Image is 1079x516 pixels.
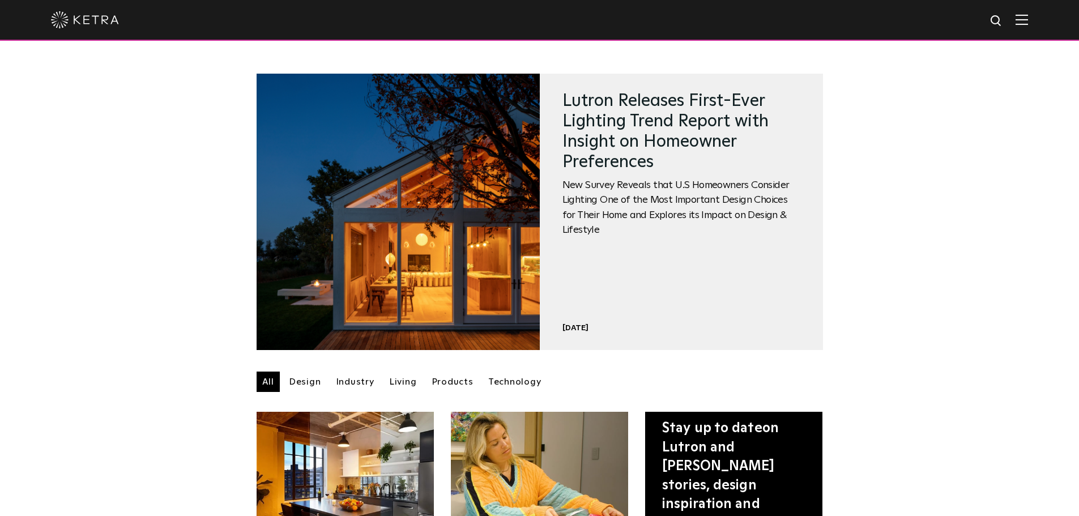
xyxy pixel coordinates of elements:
a: All [257,372,280,392]
img: ketra-logo-2019-white [51,11,119,28]
img: search icon [990,14,1004,28]
a: Products [426,372,479,392]
a: Living [383,372,423,392]
a: Lutron Releases First-Ever Lighting Trend Report with Insight on Homeowner Preferences [562,92,769,170]
img: Hamburger%20Nav.svg [1016,14,1028,25]
a: Design [283,372,327,392]
div: [DATE] [562,323,800,333]
span: New Survey Reveals that U.S Homeowners Consider Lighting One of the Most Important Design Choices... [562,178,800,238]
a: Technology [483,372,547,392]
a: Industry [330,372,380,392]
